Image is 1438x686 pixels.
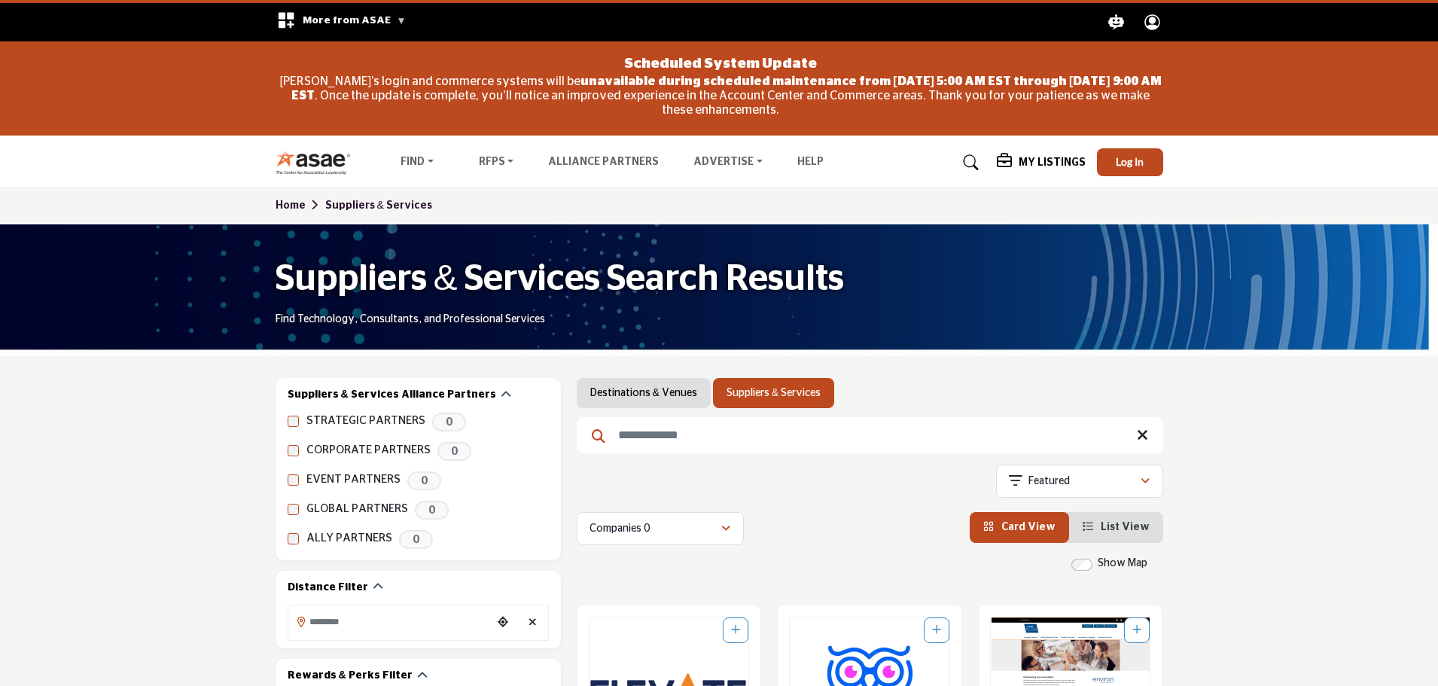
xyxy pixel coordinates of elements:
a: Help [797,157,824,167]
a: Add To List [1132,625,1141,636]
a: Find [390,152,444,173]
span: Log In [1116,155,1144,168]
a: Search [949,151,989,175]
span: 0 [415,501,449,520]
h1: Suppliers & Services Search Results [276,256,844,303]
a: Destinations & Venues [590,386,697,401]
a: View Card [983,522,1056,532]
label: Show Map [1098,556,1147,572]
strong: unavailable during scheduled maintenance from [DATE] 5:00 AM EST through [DATE] 9:00 AM EST [291,75,1161,102]
a: Suppliers & Services [325,200,432,211]
span: More from ASAE [303,15,406,26]
img: Site Logo [276,150,359,175]
p: Featured [1028,474,1070,489]
p: Companies 0 [590,522,650,537]
span: 0 [432,413,466,431]
a: Advertise [683,152,773,173]
input: EVENT PARTNERS checkbox [288,474,299,486]
span: List View [1101,522,1150,532]
label: STRATEGIC PARTNERS [306,413,425,430]
button: Featured [996,465,1163,498]
div: Scheduled System Update [279,49,1162,75]
a: Add To List [731,625,740,636]
a: Alliance Partners [548,157,659,167]
h2: Suppliers & Services Alliance Partners [288,388,496,403]
h2: Rewards & Perks Filter [288,669,413,684]
div: My Listings [997,154,1086,172]
span: 0 [399,530,433,549]
input: CORPORATE PARTNERS checkbox [288,445,299,456]
li: Card View [970,512,1069,543]
span: Card View [1001,522,1056,532]
h5: My Listings [1019,156,1086,169]
label: ALLY PARTNERS [306,530,392,547]
p: Find Technology, Consultants, and Professional Services [276,313,545,328]
div: Clear search location [522,607,544,639]
label: GLOBAL PARTNERS [306,501,408,518]
button: Companies 0 [577,512,744,545]
a: RFPs [468,152,525,173]
h2: Distance Filter [288,581,368,596]
p: [PERSON_NAME]'s login and commerce systems will be . Once the update is complete, you'll notice a... [279,75,1162,118]
div: More from ASAE [267,3,416,41]
input: GLOBAL PARTNERS checkbox [288,504,299,515]
span: 0 [407,471,441,490]
span: 0 [437,442,471,461]
input: STRATEGIC PARTNERS checkbox [288,416,299,427]
a: Suppliers & Services [727,386,821,401]
input: Search Keyword [577,417,1163,453]
div: Choose your current location [492,607,514,639]
a: View List [1083,522,1150,532]
label: EVENT PARTNERS [306,471,401,489]
a: Home [276,200,325,211]
li: List View [1069,512,1163,543]
input: Search Location [288,607,492,636]
label: CORPORATE PARTNERS [306,442,431,459]
input: ALLY PARTNERS checkbox [288,533,299,544]
button: Log In [1097,148,1163,176]
a: Add To List [932,625,941,636]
